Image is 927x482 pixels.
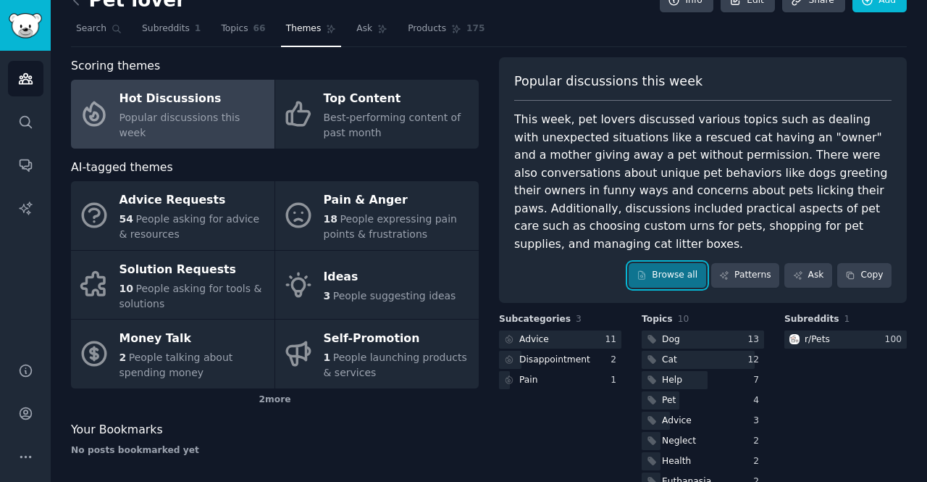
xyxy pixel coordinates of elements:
[71,388,479,412] div: 2 more
[605,333,621,346] div: 11
[662,455,691,468] div: Health
[71,421,163,439] span: Your Bookmarks
[789,334,800,344] img: Pets
[642,351,764,369] a: Cat12
[324,290,331,302] span: 3
[119,258,267,281] div: Solution Requests
[351,17,393,47] a: Ask
[71,444,479,457] div: No posts bookmarked yet
[9,13,42,38] img: GummySearch logo
[747,333,764,346] div: 13
[611,374,621,387] div: 1
[71,57,160,75] span: Scoring themes
[662,435,696,448] div: Neglect
[805,333,830,346] div: r/ Pets
[711,263,779,288] a: Patterns
[119,213,133,225] span: 54
[119,352,127,363] span: 2
[408,22,446,36] span: Products
[844,314,850,324] span: 1
[611,354,621,367] div: 2
[747,354,764,367] div: 12
[403,17,490,47] a: Products175
[324,352,467,378] span: People launching products & services
[678,314,689,324] span: 10
[119,88,267,111] div: Hot Discussions
[275,320,479,388] a: Self-Promotion1People launching products & services
[576,314,582,324] span: 3
[885,333,907,346] div: 100
[119,283,133,294] span: 10
[662,374,682,387] div: Help
[466,22,485,36] span: 175
[119,283,262,309] span: People asking for tools & solutions
[784,263,832,288] a: Ask
[642,313,673,326] span: Topics
[642,391,764,410] a: Pet4
[753,455,764,468] div: 2
[837,263,892,288] button: Copy
[71,320,274,388] a: Money Talk2People talking about spending money
[216,17,270,47] a: Topics66
[642,371,764,389] a: Help7
[324,352,331,363] span: 1
[642,452,764,470] a: Health2
[324,112,461,138] span: Best-performing content of past month
[137,17,206,47] a: Subreddits1
[519,374,538,387] div: Pain
[642,432,764,450] a: Neglect2
[119,328,267,351] div: Money Talk
[119,213,260,240] span: People asking for advice & resources
[71,80,274,149] a: Hot DiscussionsPopular discussions this week
[753,435,764,448] div: 2
[71,159,173,177] span: AI-tagged themes
[662,394,676,407] div: Pet
[324,328,471,351] div: Self-Promotion
[195,22,201,36] span: 1
[71,251,274,320] a: Solution Requests10People asking for tools & solutions
[76,22,106,36] span: Search
[662,354,677,367] div: Cat
[519,354,590,367] div: Disappointment
[324,88,471,111] div: Top Content
[662,415,692,428] div: Advice
[784,313,839,326] span: Subreddits
[642,412,764,430] a: Advice3
[119,352,233,378] span: People talking about spending money
[281,17,342,47] a: Themes
[629,263,706,288] a: Browse all
[253,22,266,36] span: 66
[499,313,571,326] span: Subcategories
[275,251,479,320] a: Ideas3People suggesting ideas
[221,22,248,36] span: Topics
[286,22,322,36] span: Themes
[784,331,907,349] a: Petsr/Pets100
[275,181,479,250] a: Pain & Anger18People expressing pain points & frustrations
[324,189,471,212] div: Pain & Anger
[519,333,549,346] div: Advice
[275,80,479,149] a: Top ContentBest-performing content of past month
[499,331,621,349] a: Advice11
[119,112,240,138] span: Popular discussions this week
[514,111,892,253] div: This week, pet lovers discussed various topics such as dealing with unexpected situations like a ...
[499,371,621,389] a: Pain1
[356,22,372,36] span: Ask
[324,266,456,289] div: Ideas
[142,22,190,36] span: Subreddits
[753,374,764,387] div: 7
[662,333,680,346] div: Dog
[324,213,337,225] span: 18
[71,181,274,250] a: Advice Requests54People asking for advice & resources
[119,189,267,212] div: Advice Requests
[753,394,764,407] div: 4
[753,415,764,428] div: 3
[514,72,702,91] span: Popular discussions this week
[71,17,127,47] a: Search
[642,331,764,349] a: Dog13
[333,290,456,302] span: People suggesting ideas
[324,213,457,240] span: People expressing pain points & frustrations
[499,351,621,369] a: Disappointment2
